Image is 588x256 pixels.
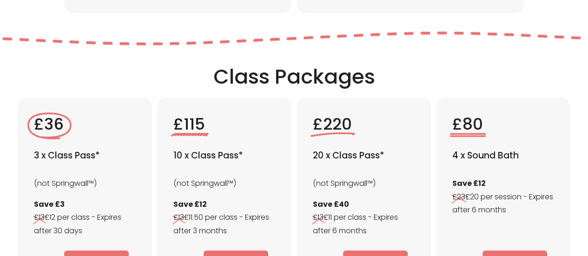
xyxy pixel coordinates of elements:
[157,64,431,90] h2: Class Packages
[173,198,276,238] p: £11.50 per class - Expires after 3 months
[452,150,555,162] h4: 4 x Sound Bath
[452,191,465,202] span: £23
[452,178,486,189] strong: Save £12
[313,177,415,190] p: (not Springwall™)
[313,113,352,135] span: £220
[173,212,184,223] span: £13
[452,177,555,217] p: £20 per session - Expires after 6 months
[173,113,205,135] span: £115
[34,177,136,190] p: (not Springwall™)
[34,150,136,162] h4: 3 x Class Pass*
[313,198,415,238] p: £11 per class - Expires after 6 months
[34,198,136,238] p: £12 per class - Expires after 30 days
[34,212,45,223] span: £13
[173,199,207,210] strong: Save £12
[313,212,324,223] span: £13
[173,150,276,162] h4: 10 x Class Pass*
[34,113,64,135] span: £36
[452,113,483,135] span: £80
[313,150,415,162] h4: 20 x Class Pass*
[173,177,276,190] p: (not Springwall™)
[34,199,65,210] strong: Save £3
[313,199,349,210] strong: Save £40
